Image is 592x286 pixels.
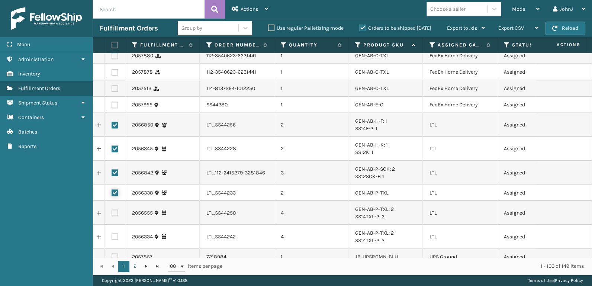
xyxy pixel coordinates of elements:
[132,52,153,60] a: 2057880
[132,68,153,76] a: 2057878
[200,201,274,225] td: LTL.SS44250
[274,248,348,265] td: 1
[118,261,129,272] a: 1
[497,48,572,64] td: Assigned
[274,161,348,184] td: 3
[154,263,160,269] span: Go to the last page
[215,42,260,48] label: Order Number
[497,80,572,97] td: Assigned
[355,125,377,132] a: SS14F-2: 1
[132,189,153,196] a: 2056338
[423,137,497,161] td: LTL
[100,24,158,33] h3: Fulfillment Orders
[423,80,497,97] td: FedEx Home Delivery
[200,248,274,265] td: 7218984
[132,233,153,240] a: 2056334
[132,209,153,216] a: 2056555
[355,149,373,155] a: SS12K: 1
[355,85,389,91] a: GEN-AB-C-TXL
[233,263,584,270] div: 1 - 100 of 149 items
[355,118,387,124] a: GEN-AB-H-F: 1
[132,101,152,109] a: 2057955
[355,229,394,236] a: GEN-AB-P-TXL: 2
[355,173,384,179] a: SS12SCK-F: 1
[274,64,348,80] td: 1
[355,142,388,148] a: GEN-AB-H-K: 1
[355,237,385,243] a: SS14TXL-2: 2
[168,263,179,270] span: 100
[438,42,483,48] label: Assigned Carrier Service
[200,48,274,64] td: 112-3540623-6231441
[497,184,572,201] td: Assigned
[363,42,408,48] label: Product SKU
[497,201,572,225] td: Assigned
[355,102,383,108] a: GEN-AB-E-Q
[132,169,153,176] a: 2056842
[241,6,258,12] span: Actions
[423,64,497,80] td: FedEx Home Delivery
[355,166,395,172] a: GEN-AB-P-SCK: 2
[18,71,40,77] span: Inventory
[430,5,466,13] div: Choose a seller
[141,261,152,272] a: Go to the next page
[200,64,274,80] td: 112-3540623-6231441
[533,39,585,51] span: Actions
[528,275,583,286] div: |
[143,263,149,269] span: Go to the next page
[497,97,572,113] td: Assigned
[129,261,141,272] a: 2
[140,42,185,48] label: Fulfillment Order Id
[17,41,30,48] span: Menu
[497,161,572,184] td: Assigned
[102,275,187,286] p: Copyright 2023 [PERSON_NAME]™ v 1.0.188
[152,261,163,272] a: Go to the last page
[355,69,389,75] a: GEN-AB-C-TXL
[200,97,274,113] td: SS44280
[200,113,274,137] td: LTL.SS44256
[423,48,497,64] td: FedEx Home Delivery
[497,64,572,80] td: Assigned
[132,253,152,260] a: 2057857
[18,56,54,62] span: Administration
[423,184,497,201] td: LTL
[181,24,202,32] div: Group by
[168,261,222,272] span: items per page
[274,225,348,248] td: 4
[512,6,525,12] span: Mode
[274,184,348,201] td: 2
[545,22,585,35] button: Reload
[132,121,153,129] a: 2056850
[274,97,348,113] td: 1
[18,114,44,120] span: Containers
[268,25,344,31] label: Use regular Palletizing mode
[200,184,274,201] td: LTL.SS44233
[200,80,274,97] td: 114-8137264-1012250
[423,248,497,265] td: UPS Ground
[132,145,153,152] a: 2056345
[274,137,348,161] td: 2
[132,85,151,92] a: 2057513
[289,42,334,48] label: Quantity
[200,137,274,161] td: LTL.SS44228
[497,113,572,137] td: Assigned
[497,248,572,265] td: Assigned
[274,48,348,64] td: 1
[528,278,554,283] a: Terms of Use
[497,137,572,161] td: Assigned
[200,161,274,184] td: LTL.112-2415279-3281846
[355,213,385,219] a: SS14TXL-2: 2
[18,129,37,135] span: Batches
[355,206,394,212] a: GEN-AB-P-TXL: 2
[274,113,348,137] td: 2
[18,100,57,106] span: Shipment Status
[355,253,398,260] a: JB-UPSRGMN-BLU
[11,7,82,30] img: logo
[355,52,389,59] a: GEN-AB-C-TXL
[555,278,583,283] a: Privacy Policy
[18,85,60,91] span: Fulfillment Orders
[18,143,36,150] span: Reports
[423,201,497,225] td: LTL
[200,225,274,248] td: LTL.SS44242
[423,113,497,137] td: LTL
[274,201,348,225] td: 4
